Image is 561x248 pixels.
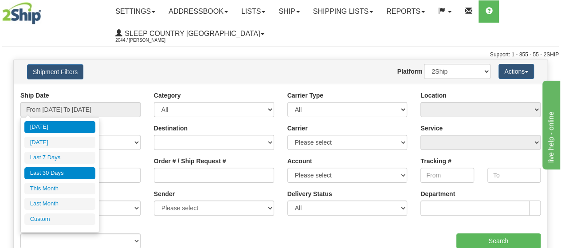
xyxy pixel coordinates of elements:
li: [DATE] [24,137,95,149]
label: Location [420,91,446,100]
label: Tracking # [420,157,451,165]
a: Settings [109,0,162,23]
a: Addressbook [162,0,235,23]
label: Service [420,124,443,133]
li: Last 30 Days [24,167,95,179]
label: Account [287,157,312,165]
li: [DATE] [24,121,95,133]
label: Ship Date [20,91,49,100]
label: Carrier [287,124,308,133]
li: Last Month [24,198,95,210]
a: Ship [272,0,306,23]
a: Sleep Country [GEOGRAPHIC_DATA] 2044 / [PERSON_NAME] [109,23,271,45]
label: Carrier Type [287,91,323,100]
label: Order # / Ship Request # [154,157,226,165]
a: Lists [235,0,272,23]
label: Platform [397,67,423,76]
label: Delivery Status [287,189,332,198]
span: Sleep Country [GEOGRAPHIC_DATA] [122,30,260,37]
div: live help - online [7,5,82,16]
button: Shipment Filters [27,64,83,79]
li: This Month [24,183,95,195]
label: Destination [154,124,188,133]
label: Department [420,189,455,198]
button: Actions [498,64,534,79]
label: Category [154,91,181,100]
span: 2044 / [PERSON_NAME] [115,36,182,45]
div: Support: 1 - 855 - 55 - 2SHIP [2,51,559,59]
li: Custom [24,213,95,225]
input: From [420,168,474,183]
li: Last 7 Days [24,152,95,164]
label: Sender [154,189,175,198]
iframe: chat widget [541,79,560,169]
a: Shipping lists [306,0,380,23]
img: logo2044.jpg [2,2,41,24]
a: Reports [380,0,432,23]
input: To [487,168,541,183]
